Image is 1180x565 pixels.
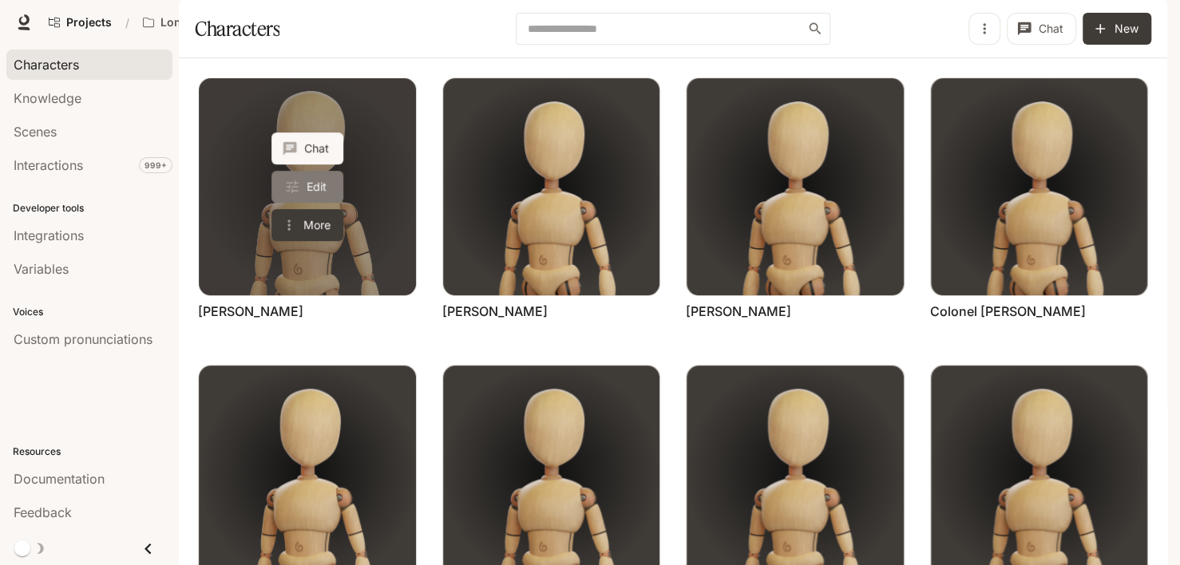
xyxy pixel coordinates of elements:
a: [PERSON_NAME] [686,302,791,320]
img: Charlotte Lucas [687,78,904,295]
img: Charles Bingley [443,78,660,295]
span: Projects [66,16,112,30]
a: [PERSON_NAME] [198,302,303,320]
a: Caroline Bingley [199,78,416,295]
a: Colonel [PERSON_NAME] [930,302,1086,320]
img: Colonel Fitzwilliam [931,78,1148,295]
a: Edit Caroline Bingley [271,171,343,203]
button: More actions [271,209,343,241]
div: / [119,14,136,31]
a: Go to projects [42,6,119,38]
button: New [1083,13,1151,45]
p: Longbourn [160,16,222,30]
a: [PERSON_NAME] [442,302,548,320]
button: Chat with Caroline Bingley [271,132,343,164]
h1: Characters [195,13,279,45]
button: Open workspace menu [136,6,247,38]
button: Chat [1007,13,1076,45]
